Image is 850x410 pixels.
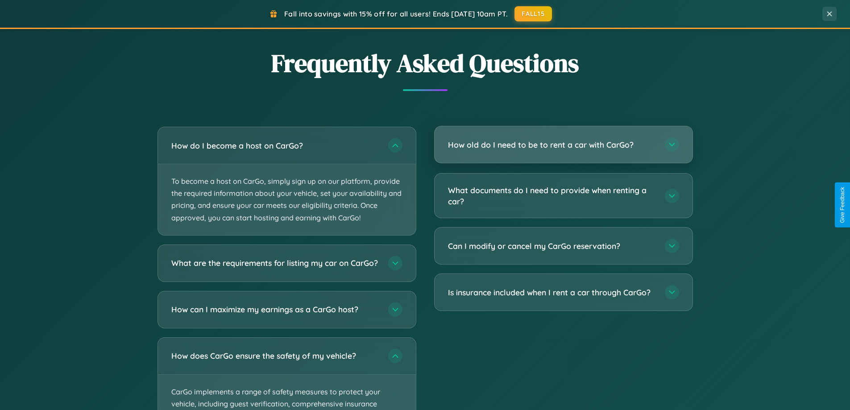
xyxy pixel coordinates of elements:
h3: How old do I need to be to rent a car with CarGo? [448,139,656,150]
h3: What are the requirements for listing my car on CarGo? [171,257,379,269]
button: FALL15 [514,6,552,21]
div: Give Feedback [839,187,846,223]
h3: How does CarGo ensure the safety of my vehicle? [171,350,379,361]
h3: Can I modify or cancel my CarGo reservation? [448,240,656,252]
h3: How do I become a host on CarGo? [171,140,379,151]
p: To become a host on CarGo, simply sign up on our platform, provide the required information about... [158,164,416,235]
span: Fall into savings with 15% off for all users! Ends [DATE] 10am PT. [284,9,508,18]
h3: How can I maximize my earnings as a CarGo host? [171,304,379,315]
h3: Is insurance included when I rent a car through CarGo? [448,287,656,298]
h2: Frequently Asked Questions [158,46,693,80]
h3: What documents do I need to provide when renting a car? [448,185,656,207]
